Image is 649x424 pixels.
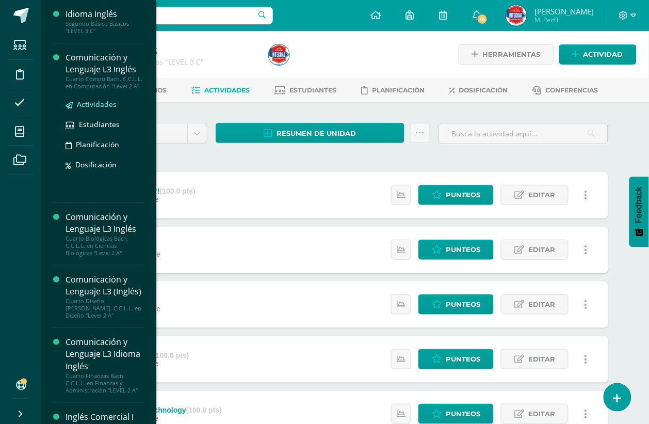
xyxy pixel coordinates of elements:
div: Segundo Básico Basicos "LEVEL 3 C" [66,20,144,35]
a: Punteos [418,240,494,260]
input: Busca la actividad aquí... [439,123,608,144]
div: My Life Before Technology [94,406,222,414]
a: Actividad [559,44,637,65]
span: Feedback [635,187,644,223]
a: Punteos [418,349,494,369]
span: Planificación [372,86,425,94]
span: Actividad [583,45,623,64]
span: Punteos [446,404,480,423]
a: Estudiantes [275,82,337,99]
div: Comunicación y Lenguaje L3 Inglés [66,52,144,75]
a: Dosificación [450,82,508,99]
a: Planificación [66,138,144,150]
button: Feedback - Mostrar encuesta [629,177,649,247]
a: Punteos [418,404,494,424]
span: Conferencias [546,86,598,94]
span: Actividades [77,99,117,109]
span: Editar [528,185,555,205]
input: Busca un usuario... [48,7,273,24]
a: Estudiantes [66,118,144,130]
strong: (100.0 pts) [186,406,222,414]
img: 0f1066ccd690ba2dcf7bdb843d909207.png [506,5,527,26]
a: Comunicación y Lenguaje L3 InglésCuarto Compu Bach. C.C.L.L. en Computación "Level 2 A" [66,52,144,90]
span: [PERSON_NAME] [534,6,594,17]
div: Cuarto Biológicas Bach. C.C.L.L. en Ciencias Biológicas "Level 2 A" [66,235,144,257]
span: Punteos [446,350,480,369]
a: Actividades [66,98,144,110]
span: 16 [477,13,488,25]
div: Comunicación y Lenguaje L3 (Inglés) [66,274,144,297]
div: Comunicación y Lenguaje L3 Idioma Inglés [66,336,144,372]
a: Idioma InglésSegundo Básico Basicos "LEVEL 3 C" [66,8,144,35]
span: Punteos [446,295,480,314]
span: Editar [528,295,555,314]
span: Editar [528,240,555,259]
span: Punteos [446,240,480,259]
div: Idioma Inglés [66,8,144,20]
span: Herramientas [483,45,541,64]
strong: (100.0 pts) [160,187,196,195]
a: Punteos [418,185,494,205]
a: Resumen de unidad [216,123,404,143]
div: Cuarto Compu Bach. C.C.L.L. en Computación "Level 2 A" [66,75,144,90]
span: Planificación [76,139,119,149]
a: Herramientas [459,44,554,65]
span: Editar [528,404,555,423]
span: Dosificación [459,86,508,94]
div: Inglés Comercial I [66,411,144,423]
a: Dosificación [66,159,144,170]
span: Estudiantes [79,119,120,129]
a: Actividades [192,82,250,99]
strong: (100.0 pts) [153,351,189,359]
span: Punteos [446,185,480,205]
h1: Idioma Inglés [80,42,256,57]
div: Comunicación y Lenguaje L3 Inglés [66,211,144,235]
span: Editar [528,350,555,369]
div: Cuarto Finanzas Bach. C.C.L.L. en Finanzas y Administración "LEVEL 2 A" [66,372,144,394]
span: Estudiantes [290,86,337,94]
span: Dosificación [75,160,117,169]
div: Cuarto Diseño [PERSON_NAME]. C.C.L.L. en Diseño "Level 2 A" [66,297,144,319]
a: Comunicación y Lenguaje L3 InglésCuarto Biológicas Bach. C.C.L.L. en Ciencias Biológicas "Level 2 A" [66,211,144,257]
a: Comunicación y Lenguaje L3 Idioma InglésCuarto Finanzas Bach. C.C.L.L. en Finanzas y Administraci... [66,336,144,394]
span: Actividades [205,86,250,94]
div: Segundo Básico Basicos 'LEVEL 3 C' [80,57,256,67]
span: Mi Perfil [534,15,594,24]
a: Comunicación y Lenguaje L3 (Inglés)Cuarto Diseño [PERSON_NAME]. C.C.L.L. en Diseño "Level 2 A" [66,274,144,319]
a: Conferencias [533,82,598,99]
a: Planificación [362,82,425,99]
a: Punteos [418,294,494,315]
img: 0f1066ccd690ba2dcf7bdb843d909207.png [269,44,289,65]
span: Resumen de unidad [277,124,356,143]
